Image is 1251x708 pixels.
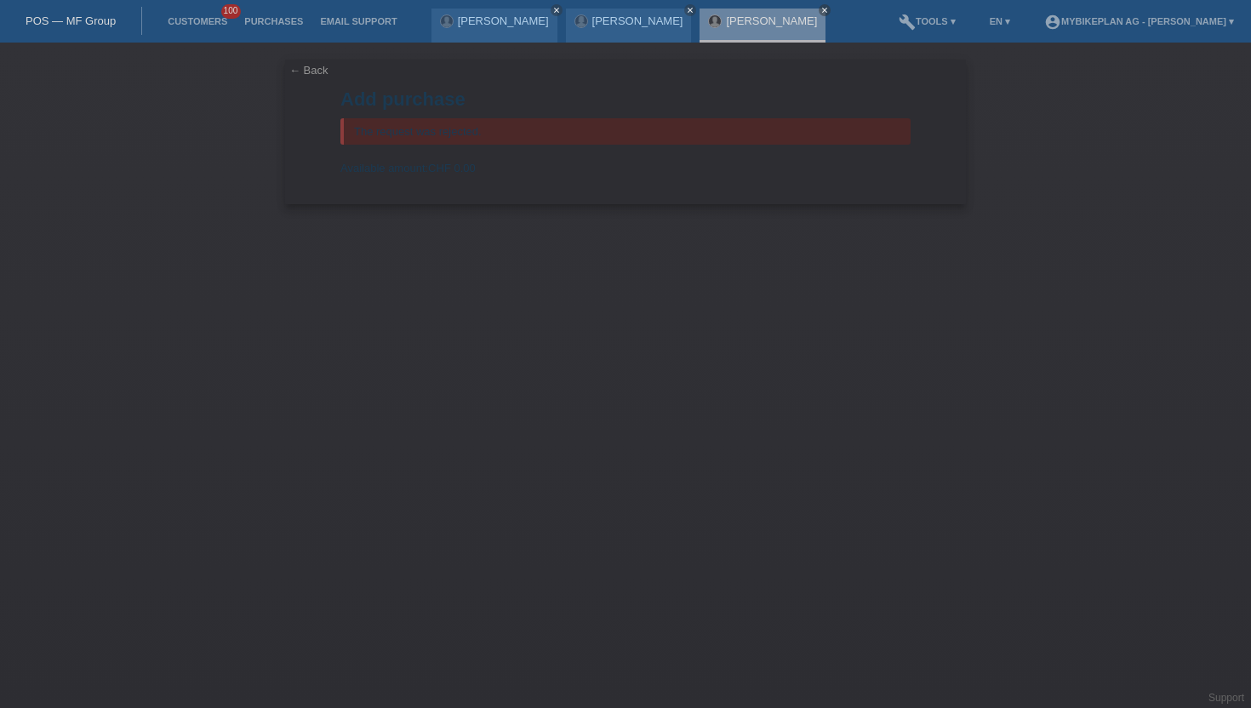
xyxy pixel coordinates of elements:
a: close [819,4,831,16]
span: CHF 0.00 [428,162,476,174]
a: close [551,4,563,16]
span: 100 [221,4,242,19]
a: Support [1208,692,1244,704]
i: account_circle [1044,14,1061,31]
a: Customers [159,16,236,26]
a: POS — MF Group [26,14,116,27]
i: close [552,6,561,14]
i: close [686,6,694,14]
div: Available amount: [340,162,911,174]
a: account_circleMybikeplan AG - [PERSON_NAME] ▾ [1036,16,1242,26]
a: EN ▾ [981,16,1019,26]
a: ← Back [289,64,328,77]
a: buildTools ▾ [890,16,964,26]
a: [PERSON_NAME] [726,14,817,27]
i: close [820,6,829,14]
a: Email Support [311,16,405,26]
a: close [684,4,696,16]
i: build [899,14,916,31]
div: The request was rejected. [340,118,911,145]
a: Purchases [236,16,311,26]
h1: Add purchase [340,88,911,110]
a: [PERSON_NAME] [592,14,683,27]
a: [PERSON_NAME] [458,14,549,27]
